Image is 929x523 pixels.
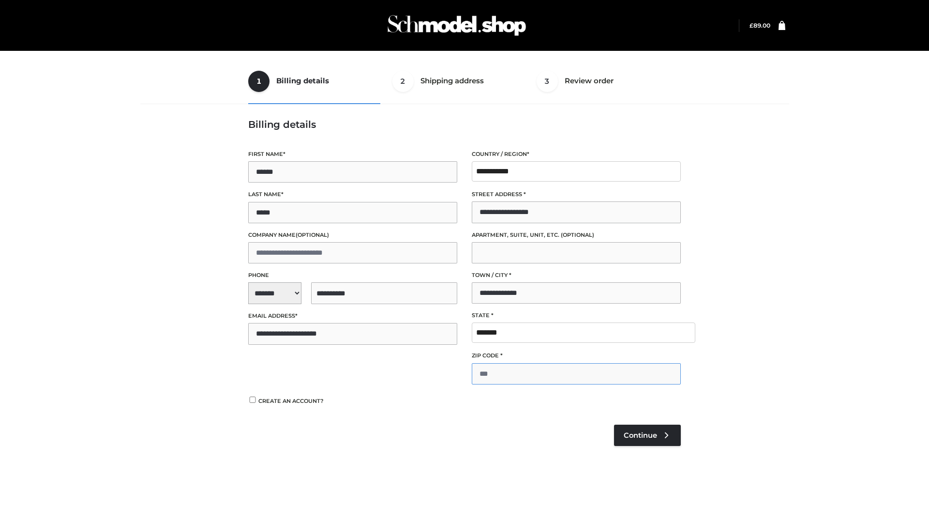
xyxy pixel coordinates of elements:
label: First name [248,150,457,159]
label: Country / Region [472,150,681,159]
input: Create an account? [248,397,257,403]
label: Email address [248,311,457,321]
label: Company name [248,231,457,240]
a: Continue [614,425,681,446]
label: Apartment, suite, unit, etc. [472,231,681,240]
span: £ [749,22,753,29]
span: (optional) [561,231,594,238]
label: ZIP Code [472,351,681,360]
span: Continue [624,431,657,440]
label: Town / City [472,271,681,280]
label: Street address [472,190,681,199]
bdi: 89.00 [749,22,770,29]
label: Phone [248,271,457,280]
label: Last name [248,190,457,199]
span: Create an account? [258,398,324,404]
img: Schmodel Admin 964 [384,6,529,45]
h3: Billing details [248,119,681,130]
a: £89.00 [749,22,770,29]
label: State [472,311,681,320]
span: (optional) [296,231,329,238]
